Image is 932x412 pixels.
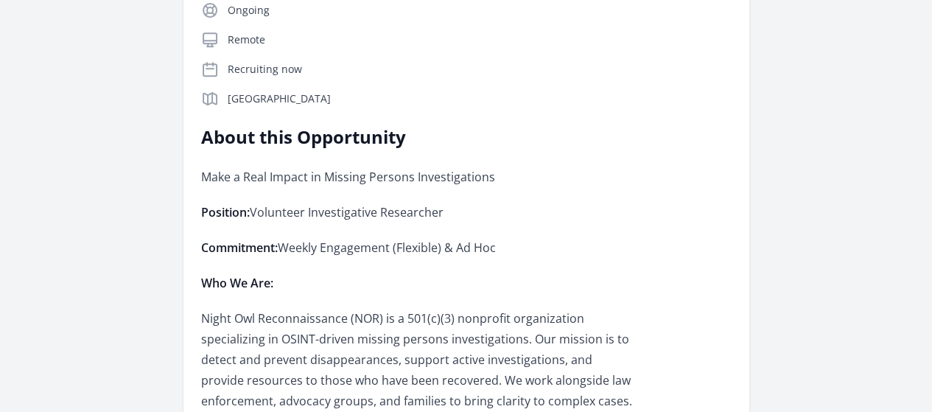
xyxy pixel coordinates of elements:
p: Ongoing [228,3,732,18]
p: Volunteer Investigative Researcher [201,202,632,223]
h2: About this Opportunity [201,125,632,149]
p: Make a Real Impact in Missing Persons Investigations [201,167,632,187]
p: Weekly Engagement (Flexible) & Ad Hoc [201,237,632,258]
strong: Who We Are: [201,275,273,291]
p: Recruiting now [228,62,732,77]
strong: Commitment: [201,240,278,256]
p: [GEOGRAPHIC_DATA] [228,91,732,106]
p: Night Owl Reconnaissance (NOR) is a 501(c)(3) nonprofit organization specializing in OSINT-driven... [201,308,632,411]
strong: Position: [201,204,250,220]
p: Remote [228,32,732,47]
